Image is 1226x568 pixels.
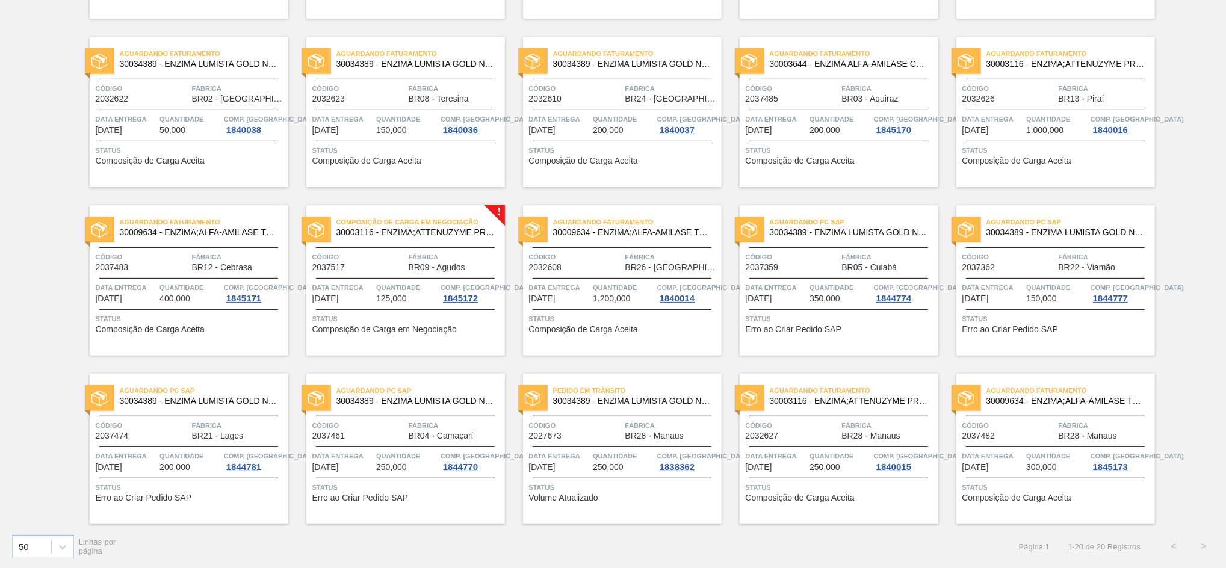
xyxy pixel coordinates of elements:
[1026,282,1088,294] span: Quantidade
[96,481,285,493] span: Status
[96,94,129,103] span: 2032622
[746,419,839,431] span: Código
[224,113,285,135] a: Comp. [GEOGRAPHIC_DATA]1840038
[336,384,505,397] span: Aguardando PC SAP
[958,390,974,406] img: status
[288,205,505,356] a: !statusComposição de Carga em Negociação30003116 - ENZIMA;ATTENUZYME PRO;NOVOZYMES;Código2037517F...
[874,113,935,135] a: Comp. [GEOGRAPHIC_DATA]1845170
[441,282,502,303] a: Comp. [GEOGRAPHIC_DATA]1845172
[96,493,192,502] span: Erro ao Criar Pedido SAP
[529,263,562,272] span: 2032608
[409,82,502,94] span: Fábrica
[1091,282,1152,303] a: Comp. [GEOGRAPHIC_DATA]1844777
[96,431,129,440] span: 2037474
[312,294,339,303] span: 07/10/2025
[529,144,719,156] span: Status
[593,463,624,472] span: 250,000
[529,493,598,502] span: Volume Atualizado
[593,282,654,294] span: Quantidade
[1091,125,1130,135] div: 1840016
[120,397,279,406] span: 30034389 - ENZIMA LUMISTA GOLD NOVONESIS 25KG
[1059,263,1116,272] span: BR22 - Viamão
[553,228,712,237] span: 30009634 - ENZIMA;ALFA-AMILASE TERMOESTÁVEL;TERMAMY
[1026,113,1088,125] span: Quantidade
[224,450,317,462] span: Comp. Carga
[1059,419,1152,431] span: Fábrica
[1059,94,1104,103] span: BR13 - Piraí
[657,113,719,135] a: Comp. [GEOGRAPHIC_DATA]1840037
[312,493,409,502] span: Erro ao Criar Pedido SAP
[1091,294,1130,303] div: 1844777
[1091,113,1184,125] span: Comp. Carga
[593,450,654,462] span: Quantidade
[625,419,719,431] span: Fábrica
[441,113,502,135] a: Comp. [GEOGRAPHIC_DATA]1840036
[72,37,288,187] a: statusAguardando Faturamento30034389 - ENZIMA LUMISTA GOLD NOVONESIS 25KGCódigo2032622FábricaBR02...
[593,126,624,135] span: 200,000
[376,450,438,462] span: Quantidade
[312,481,502,493] span: Status
[159,294,190,303] span: 400,000
[312,126,339,135] span: 05/10/2025
[1091,450,1184,462] span: Comp. Carga
[1068,542,1141,551] span: 1 - 20 de 20 Registros
[938,374,1155,524] a: statusAguardando Faturamento30009634 - ENZIMA;ALFA-AMILASE TERMOESTÁVEL;TERMAMYCódigo2037482Fábri...
[722,37,938,187] a: statusAguardando Faturamento30003644 - ENZIMA ALFA-AMILASE CEREMIX FLEX MALTOGECódigo2037485Fábri...
[962,113,1024,125] span: Data entrega
[1091,113,1152,135] a: Comp. [GEOGRAPHIC_DATA]1840016
[312,463,339,472] span: 17/10/2025
[842,431,900,440] span: BR28 - Manaus
[441,450,534,462] span: Comp. Carga
[529,313,719,325] span: Status
[192,251,285,263] span: Fábrica
[625,251,719,263] span: Fábrica
[962,282,1024,294] span: Data entrega
[312,313,502,325] span: Status
[79,537,116,555] span: Linhas por página
[958,222,974,238] img: status
[409,431,473,440] span: BR04 - Camaçari
[1019,542,1050,551] span: Página : 1
[376,282,438,294] span: Quantidade
[96,251,189,263] span: Código
[1159,531,1189,561] button: <
[224,462,264,472] div: 1844781
[746,493,855,502] span: Composição de Carga Aceita
[842,82,935,94] span: Fábrica
[192,94,285,103] span: BR02 - Sergipe
[529,463,556,472] span: 28/10/2025
[746,113,807,125] span: Data entrega
[746,325,842,334] span: Erro ao Criar Pedido SAP
[746,126,772,135] span: 06/10/2025
[529,282,590,294] span: Data entrega
[159,463,190,472] span: 200,000
[810,282,871,294] span: Quantidade
[842,94,899,103] span: BR03 - Aquiraz
[376,126,407,135] span: 150,000
[962,82,1056,94] span: Código
[96,126,122,135] span: 05/10/2025
[96,294,122,303] span: 07/10/2025
[409,94,469,103] span: BR08 - Teresina
[746,144,935,156] span: Status
[529,419,622,431] span: Código
[224,294,264,303] div: 1845171
[657,450,719,472] a: Comp. [GEOGRAPHIC_DATA]1838362
[96,113,157,125] span: Data entrega
[288,37,505,187] a: statusAguardando Faturamento30034389 - ENZIMA LUMISTA GOLD NOVONESIS 25KGCódigo2032623FábricaBR08...
[986,397,1145,406] span: 30009634 - ENZIMA;ALFA-AMILASE TERMOESTÁVEL;TERMAMY
[91,54,107,69] img: status
[810,294,840,303] span: 350,000
[336,216,505,228] span: Composição de Carga em Negociação
[746,82,839,94] span: Código
[529,481,719,493] span: Status
[746,463,772,472] span: 30/10/2025
[553,397,712,406] span: 30034389 - ENZIMA LUMISTA GOLD NOVONESIS 25KG
[336,60,495,69] span: 30034389 - ENZIMA LUMISTA GOLD NOVONESIS 25KG
[842,419,935,431] span: Fábrica
[1091,450,1152,472] a: Comp. [GEOGRAPHIC_DATA]1845173
[96,325,205,334] span: Composição de Carga Aceita
[553,60,712,69] span: 30034389 - ENZIMA LUMISTA GOLD NOVONESIS 25KG
[91,222,107,238] img: status
[529,156,638,165] span: Composição de Carga Aceita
